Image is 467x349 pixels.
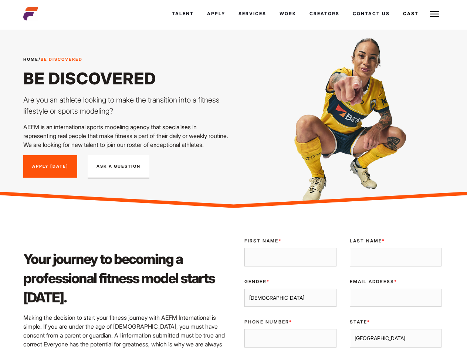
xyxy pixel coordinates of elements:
button: Ask A Question [88,155,149,179]
a: Services [232,4,273,24]
label: State [350,319,441,325]
img: cropped-aefm-brand-fav-22-square.png [23,6,38,21]
a: Contact Us [346,4,396,24]
h2: Your journey to becoming a professional fitness model starts [DATE]. [23,249,229,307]
p: AEFM is an international sports modeling agency that specialises in representing real people that... [23,123,229,149]
a: Apply [200,4,232,24]
p: Are you an athlete looking to make the transition into a fitness lifestyle or sports modeling? [23,94,229,117]
label: Gender [244,278,336,285]
a: Talent [165,4,200,24]
h1: Be Discovered [23,68,229,88]
label: Last Name [350,238,441,244]
a: Apply [DATE] [23,155,77,178]
strong: Be Discovered [41,57,82,62]
label: Phone Number [244,319,336,325]
label: Email Address [350,278,441,285]
label: First Name [244,238,336,244]
a: Work [273,4,303,24]
span: / [23,56,82,63]
a: Creators [303,4,346,24]
a: Cast [396,4,425,24]
img: Burger icon [430,10,439,19]
a: Home [23,57,38,62]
